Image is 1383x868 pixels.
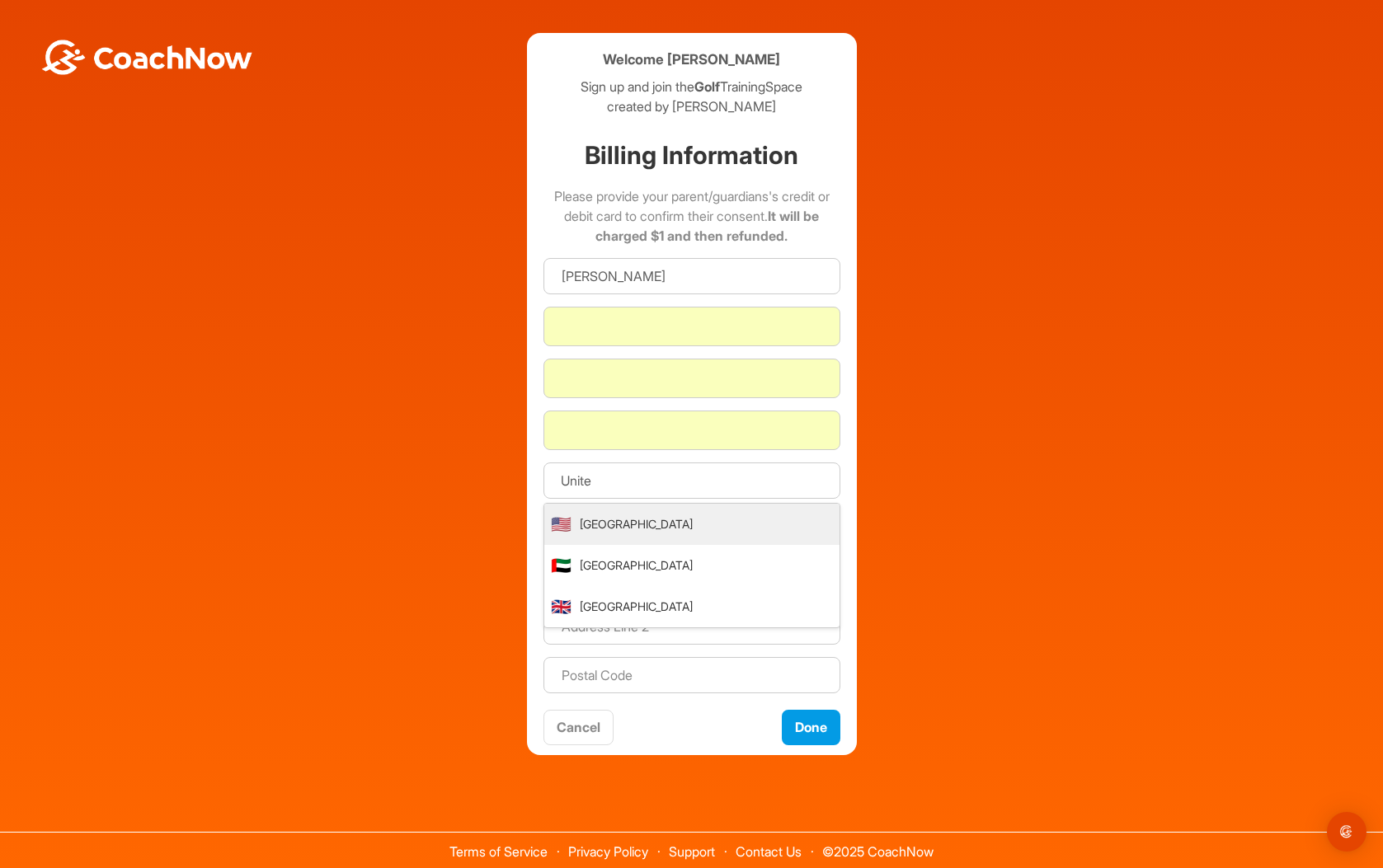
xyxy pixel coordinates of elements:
h1: Billing Information [543,129,840,186]
button: Cancel [543,710,614,745]
p: Sign up and join the TrainingSpace [543,77,840,96]
span: 🇬🇧 [551,594,572,619]
a: Support [669,843,715,860]
p: created by [PERSON_NAME] [543,96,840,116]
span: 🇺🇸 [551,512,572,537]
a: Terms of Service [449,843,548,860]
a: Privacy Policy [568,843,648,860]
h4: Welcome [PERSON_NAME] [603,49,780,70]
a: Contact Us [736,843,802,860]
iframe: Secure CVC input frame [562,422,822,438]
input: Name on Card [543,258,840,294]
p: Please provide your parent/guardians's credit or debit card to confirm their consent. [543,186,840,258]
strong: Golf [694,78,720,95]
button: Done [782,710,840,745]
span: © 2025 CoachNow [814,833,942,858]
span: 🇦🇪 [551,553,572,578]
iframe: Secure card number input frame [562,318,822,334]
span: [GEOGRAPHIC_DATA] [580,598,693,615]
input: Country [543,462,840,499]
input: Postal Code [543,657,840,693]
span: [GEOGRAPHIC_DATA] [580,515,693,533]
iframe: Secure expiration date input frame [562,370,822,386]
span: [GEOGRAPHIC_DATA] [580,556,693,574]
strong: It will be charged $1 and then refunded. [595,208,819,244]
img: BwLJSsUCoWCh5upNqxVrqldRgqLPVwmV24tXu5FoVAoFEpwwqQ3VIfuoInZCoVCoTD4vwADAC3ZFMkVEQFDAAAAAElFTkSuQmCC [40,40,254,75]
div: Open Intercom Messenger [1327,812,1367,852]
